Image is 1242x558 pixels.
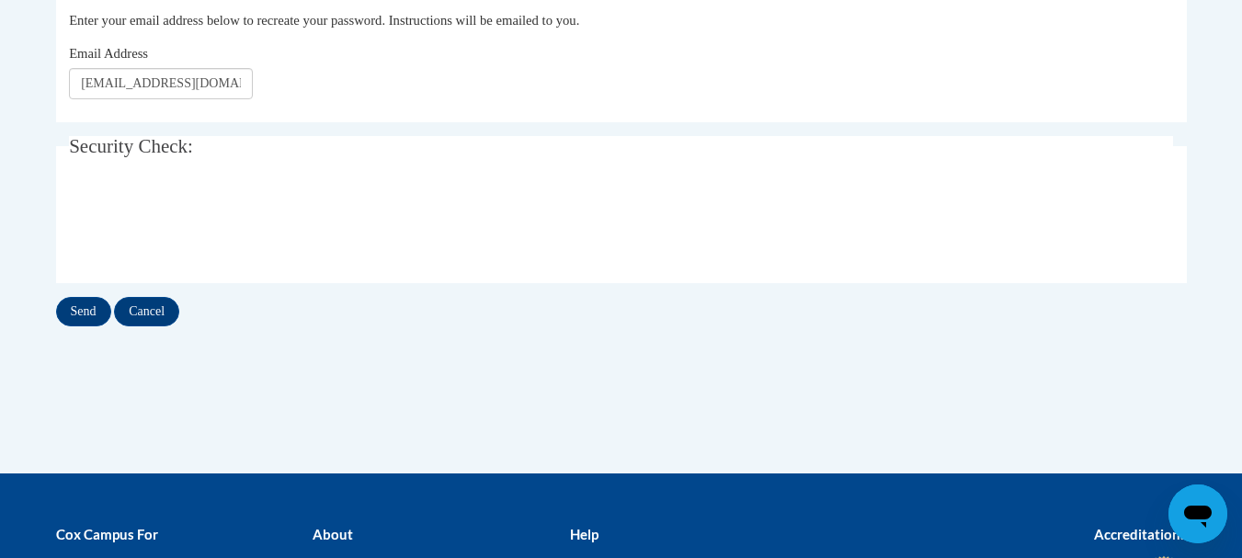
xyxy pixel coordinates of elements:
input: Email [69,68,253,99]
b: Help [570,526,598,542]
b: About [313,526,353,542]
iframe: Botón para iniciar la ventana de mensajería [1168,484,1227,543]
span: Enter your email address below to recreate your password. Instructions will be emailed to you. [69,13,579,28]
iframe: reCAPTCHA [69,188,348,260]
b: Cox Campus For [56,526,158,542]
span: Email Address [69,46,148,61]
input: Send [56,297,111,326]
b: Accreditations [1094,526,1187,542]
input: Cancel [114,297,179,326]
span: Security Check: [69,135,193,157]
